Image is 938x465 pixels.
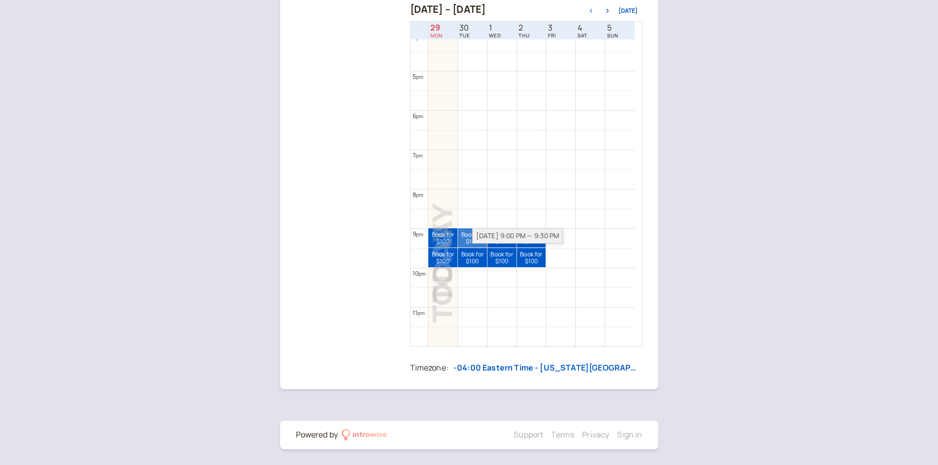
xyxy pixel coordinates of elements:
[416,191,423,198] span: pm
[410,362,449,374] div: Timezone:
[514,429,543,440] a: Support
[487,22,503,39] a: October 1, 2025
[517,22,532,39] a: October 2, 2025
[618,7,638,14] button: [DATE]
[416,113,423,120] span: pm
[418,310,424,316] span: pm
[413,151,423,160] div: 7
[487,251,517,265] span: Book for $100
[472,228,563,244] div: [DATE] 9:00 PM — 9:30 PM
[489,23,501,32] span: 1
[416,34,423,41] span: pm
[487,231,517,246] span: Book for $100
[459,32,470,38] span: TUE
[342,429,388,441] a: introwise
[296,429,338,441] div: Powered by
[413,190,423,199] div: 8
[430,32,443,38] span: MON
[353,429,387,441] div: introwise
[458,251,487,265] span: Book for $100
[458,231,487,246] span: Book for $100
[428,22,445,39] a: September 29, 2025
[489,32,501,38] span: WED
[416,152,422,159] span: pm
[419,270,425,277] span: pm
[430,23,443,32] span: 29
[607,23,618,32] span: 5
[413,229,423,239] div: 9
[416,73,423,80] span: pm
[459,23,470,32] span: 30
[518,23,530,32] span: 2
[607,32,618,38] span: SUN
[413,308,425,317] div: 11
[548,23,556,32] span: 3
[410,3,486,15] h2: [DATE] – [DATE]
[576,22,589,39] a: October 4, 2025
[517,231,546,246] span: Book for $100
[413,269,426,278] div: 10
[416,231,423,238] span: pm
[413,72,423,81] div: 5
[517,251,546,265] span: Book for $100
[413,111,423,121] div: 6
[582,429,609,440] a: Privacy
[578,32,587,38] span: SAT
[546,22,558,39] a: October 3, 2025
[457,22,472,39] a: September 30, 2025
[605,22,620,39] a: October 5, 2025
[548,32,556,38] span: FRI
[617,429,642,440] a: Sign in
[428,251,457,265] span: Book for $100
[551,429,574,440] a: Terms
[518,32,530,38] span: THU
[578,23,587,32] span: 4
